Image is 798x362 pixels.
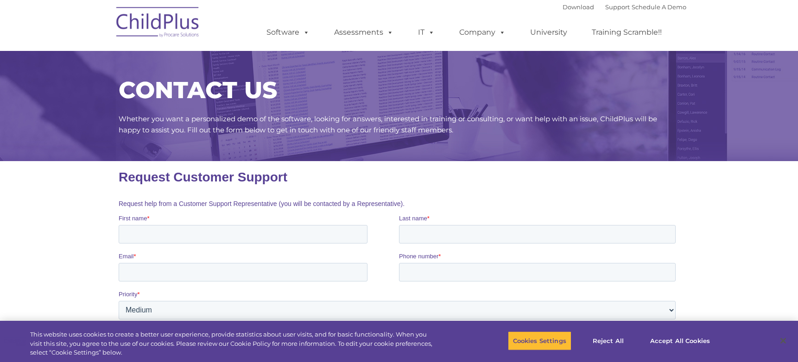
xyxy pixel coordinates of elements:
button: Cookies Settings [508,331,571,350]
a: Support [605,3,630,11]
button: Close [773,331,793,351]
a: Schedule A Demo [632,3,686,11]
a: IT [409,23,444,42]
a: Company [450,23,515,42]
span: Phone number [280,92,320,99]
a: Download [563,3,594,11]
div: This website uses cookies to create a better user experience, provide statistics about user visit... [30,330,439,357]
button: Accept All Cookies [645,331,715,350]
span: Whether you want a personalized demo of the software, looking for answers, interested in training... [119,114,657,134]
a: Training Scramble!! [583,23,671,42]
img: ChildPlus by Procare Solutions [112,0,204,47]
button: Reject All [579,331,637,350]
span: Last name [280,54,309,61]
a: University [521,23,576,42]
span: CONTACT US [119,76,277,104]
font: | [563,3,686,11]
a: Software [257,23,319,42]
a: Assessments [325,23,403,42]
